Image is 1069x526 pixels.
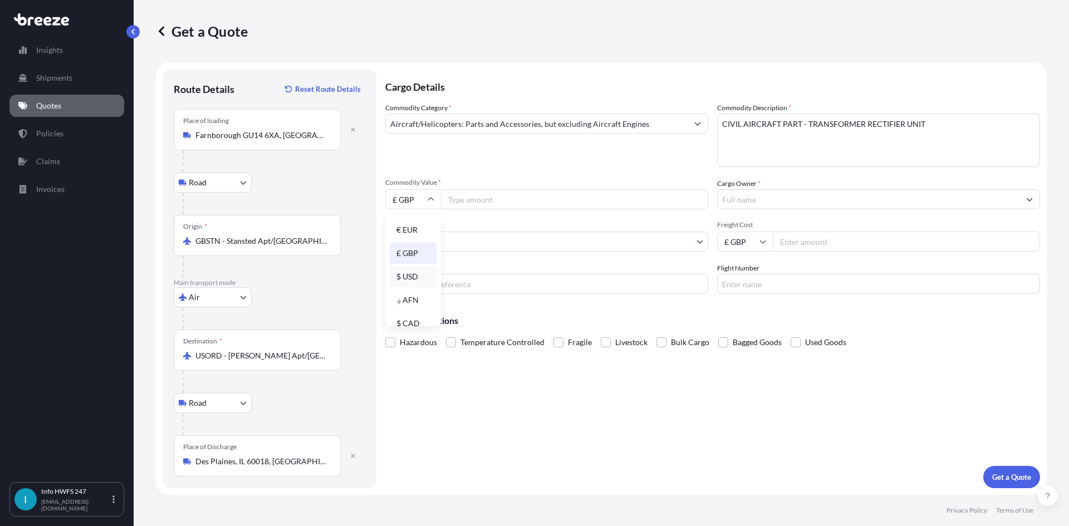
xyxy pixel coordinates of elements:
label: Commodity Description [717,102,791,114]
a: Quotes [9,95,124,117]
span: Used Goods [805,334,846,351]
p: Get a Quote [992,471,1031,483]
div: ؋ AFN [390,289,437,311]
button: Get a Quote [983,466,1040,488]
div: Destination [183,337,222,346]
button: Select transport [174,173,252,193]
label: Cargo Owner [717,178,761,189]
div: Origin [183,222,207,231]
div: € EUR [390,219,437,240]
label: Commodity Category [385,102,452,114]
input: Place of Discharge [195,456,327,467]
input: Destination [195,350,327,361]
div: Place of Discharge [183,443,237,451]
p: Invoices [36,184,65,195]
span: Road [189,397,207,409]
button: Show suggestions [1019,189,1039,209]
a: Invoices [9,178,124,200]
p: Reset Route Details [295,83,361,95]
label: Flight Number [717,263,759,274]
span: Commodity Value [385,178,708,187]
button: Show suggestions [688,114,708,134]
p: [EMAIL_ADDRESS][DOMAIN_NAME] [41,498,110,512]
input: Enter amount [773,232,1040,252]
a: Privacy Policy [947,506,987,515]
button: Reset Route Details [279,80,365,98]
a: Claims [9,150,124,173]
div: $ CAD [390,313,437,334]
a: Terms of Use [996,506,1033,515]
p: Special Conditions [385,316,1040,325]
span: Fragile [568,334,592,351]
p: Insights [36,45,63,56]
input: Enter name [717,274,1040,294]
a: Shipments [9,67,124,89]
p: Policies [36,128,63,139]
span: Bulk Cargo [671,334,709,351]
span: Bagged Goods [733,334,782,351]
span: Freight Cost [717,220,1040,229]
div: $ USD [390,266,437,287]
input: Origin [195,235,327,247]
div: £ GBP [390,243,437,264]
a: Insights [9,39,124,61]
p: Route Details [174,82,234,96]
button: Select transport [174,287,252,307]
button: Pallet [385,232,708,252]
input: Your internal reference [385,274,708,294]
input: Select a commodity type [386,114,688,134]
p: Claims [36,156,60,167]
span: I [24,494,27,505]
span: Temperature Controlled [460,334,545,351]
button: Select transport [174,393,252,413]
p: Get a Quote [156,22,248,40]
span: Livestock [615,334,648,351]
p: Quotes [36,100,61,111]
p: Cargo Details [385,69,1040,102]
p: Main transport mode [174,278,365,287]
p: Info HWFS 247 [41,487,110,496]
p: Shipments [36,72,72,83]
input: Full name [718,189,1019,209]
span: Road [189,177,207,188]
span: Air [189,292,200,303]
input: Type amount [441,189,708,209]
input: Place of loading [195,130,327,141]
div: Place of loading [183,116,229,125]
a: Policies [9,122,124,145]
span: Hazardous [400,334,437,351]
